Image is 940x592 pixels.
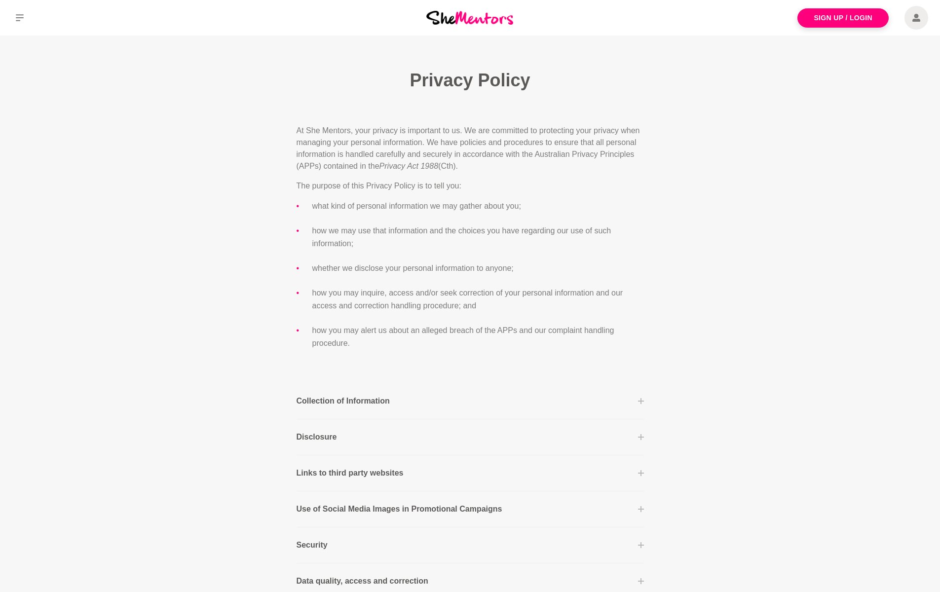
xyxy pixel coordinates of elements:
a: Sign Up / Login [797,8,889,28]
button: Use of Social Media Images in Promotional Campaigns [297,503,644,515]
button: Links to third party websites [297,467,644,479]
p: Data quality, access and correction [297,575,428,587]
button: Disclosure [297,431,644,443]
p: Links to third party websites [297,467,404,479]
p: Collection of Information [297,395,390,407]
em: Privacy Act 1988 [379,162,438,170]
p: Security [297,539,328,551]
p: Disclosure [297,431,337,443]
h1: Privacy Policy [170,69,770,91]
p: At She Mentors, your privacy is important to us. We are committed to protecting your privacy when... [297,125,644,172]
button: Collection of Information [297,395,644,407]
p: The purpose of this Privacy Policy is to tell you: [297,180,644,192]
img: She Mentors Logo [426,11,513,24]
li: how you may inquire, access and/or seek correction of your personal information and our access an... [312,287,644,312]
li: how we may use that information and the choices you have regarding our use of such information; [312,224,644,250]
button: Data quality, access and correction [297,575,644,587]
li: how you may alert us about an alleged breach of the APPs and our complaint handling procedure. [312,324,644,350]
li: what kind of personal information we may gather about you; [312,200,644,213]
p: Use of Social Media Images in Promotional Campaigns [297,503,502,515]
button: Security [297,539,644,551]
li: whether we disclose your personal information to anyone; [312,262,644,275]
